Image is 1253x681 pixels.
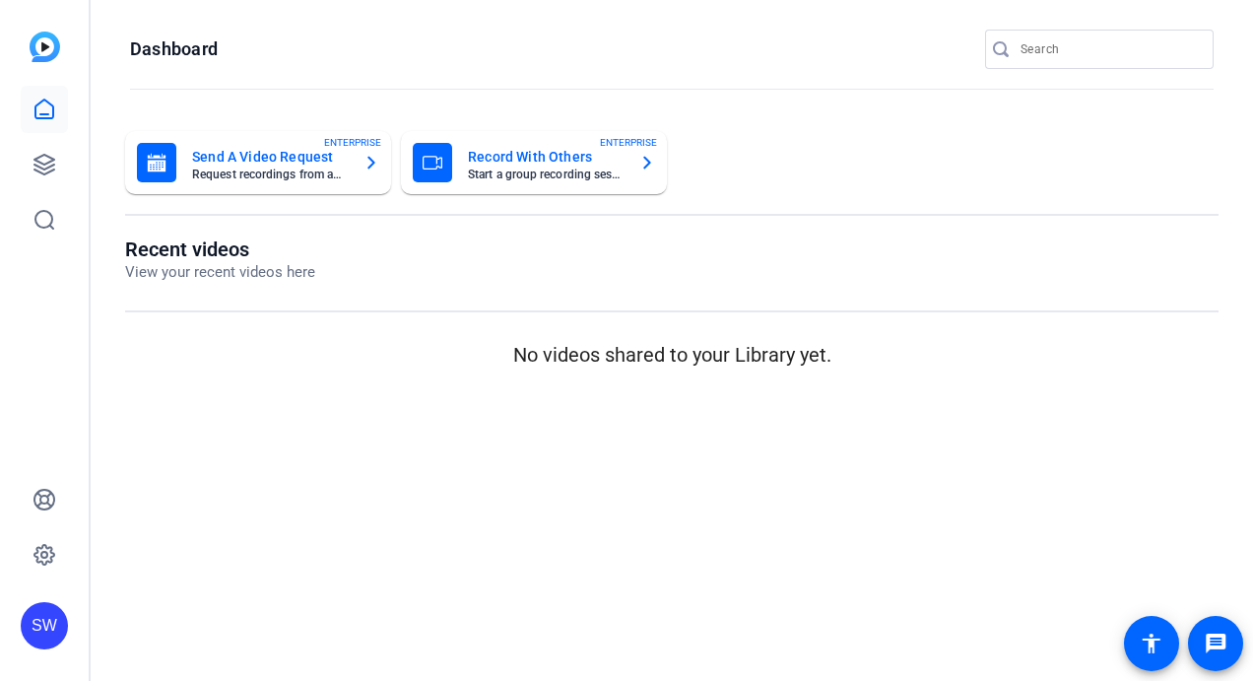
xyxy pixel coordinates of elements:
[192,145,348,169] mat-card-title: Send A Video Request
[600,135,657,150] span: ENTERPRISE
[30,32,60,62] img: blue-gradient.svg
[468,145,624,169] mat-card-title: Record With Others
[21,602,68,649] div: SW
[125,340,1219,370] p: No videos shared to your Library yet.
[1140,632,1163,655] mat-icon: accessibility
[1204,632,1227,655] mat-icon: message
[130,37,218,61] h1: Dashboard
[125,238,315,261] h1: Recent videos
[324,135,381,150] span: ENTERPRISE
[125,131,391,194] button: Send A Video RequestRequest recordings from anyone, anywhereENTERPRISE
[468,169,624,180] mat-card-subtitle: Start a group recording session
[401,131,667,194] button: Record With OthersStart a group recording sessionENTERPRISE
[125,261,315,284] p: View your recent videos here
[192,169,348,180] mat-card-subtitle: Request recordings from anyone, anywhere
[1021,37,1198,61] input: Search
